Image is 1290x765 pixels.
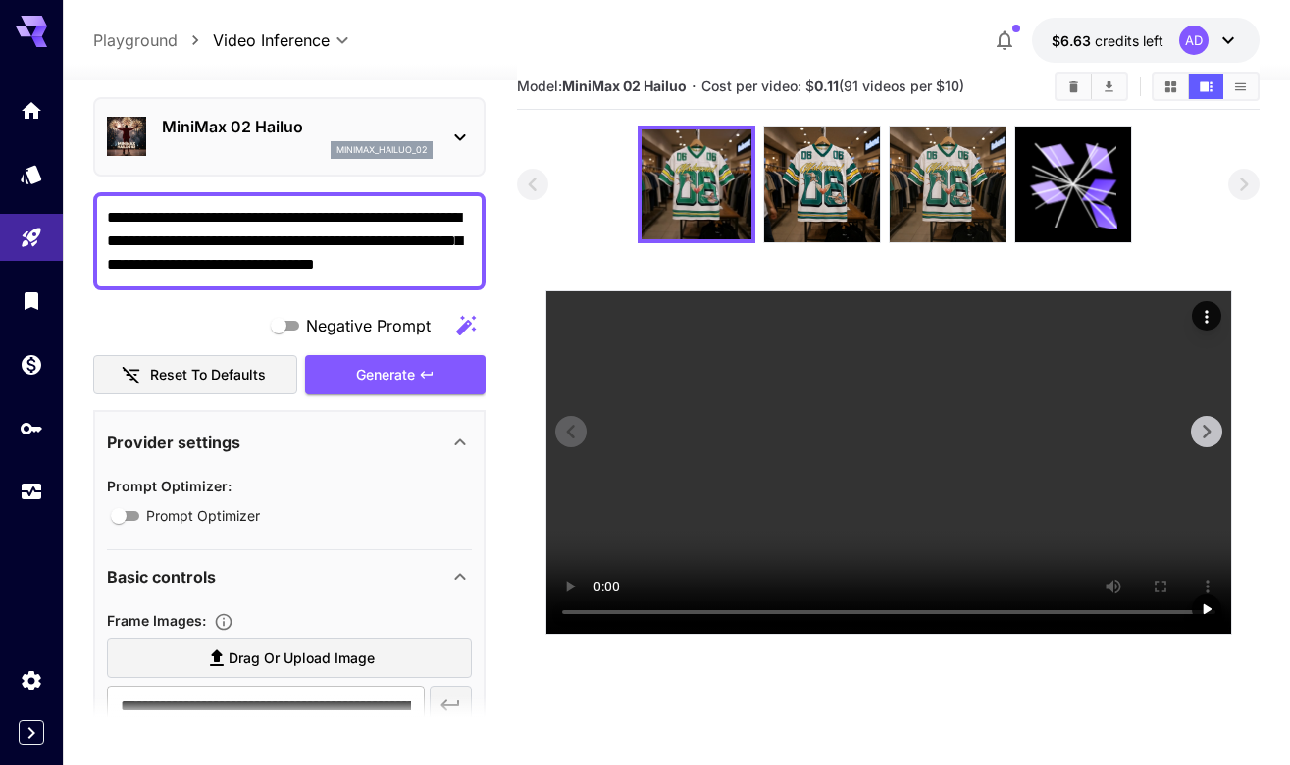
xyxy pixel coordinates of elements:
[1052,30,1163,51] div: $6.62698
[356,363,415,387] span: Generate
[642,129,751,239] img: +o4uHMAAAAGSURBVAMADNVDhqh5Gd4AAAAASUVORK5CYII=
[764,127,880,242] img: gFTwNAAAABklEQVQDAFMd6fkw+fkcAAAAAElFTkSuQmCC
[146,505,260,526] span: Prompt Optimizer
[20,226,43,250] div: Playground
[1095,32,1163,49] span: credits left
[890,127,1006,242] img: l8ERGgAAAAZJREFUAwBBoOEZb7xjOwAAAABJRU5ErkJggg==
[1192,301,1221,331] div: Actions
[107,107,472,167] div: MiniMax 02 Hailuominimax_hailuo_02
[93,28,178,52] a: Playground
[20,98,43,123] div: Home
[162,115,433,138] p: MiniMax 02 Hailuo
[107,419,472,466] div: Provider settings
[107,612,206,629] span: Frame Images :
[1092,74,1126,99] button: Download All
[1052,32,1095,49] span: $6.63
[1189,74,1223,99] button: Show videos in video view
[692,75,697,98] p: ·
[1032,18,1260,63] button: $6.62698AD
[19,720,44,745] button: Expand sidebar
[517,77,687,94] span: Model:
[305,355,486,395] button: Generate
[213,28,330,52] span: Video Inference
[306,314,431,337] span: Negative Prompt
[20,352,43,377] div: Wallet
[20,162,43,186] div: Models
[1057,74,1091,99] button: Clear videos
[107,565,216,588] p: Basic controls
[336,143,427,157] p: minimax_hailuo_02
[1055,72,1128,101] div: Clear videosDownload All
[229,646,375,671] span: Drag or upload image
[1152,72,1260,101] div: Show videos in grid viewShow videos in video viewShow videos in list view
[562,77,687,94] b: MiniMax 02 Hailuo
[1192,594,1221,624] div: Play video
[814,77,839,94] b: 0.11
[107,431,240,454] p: Provider settings
[93,355,297,395] button: Reset to defaults
[1179,25,1209,55] div: AD
[107,553,472,600] div: Basic controls
[206,612,241,632] button: Upload frame images.
[93,28,213,52] nav: breadcrumb
[701,77,964,94] span: Cost per video: $ (91 videos per $10)
[20,668,43,692] div: Settings
[107,478,232,494] span: Prompt Optimizer :
[20,416,43,440] div: API Keys
[1154,74,1188,99] button: Show videos in grid view
[20,480,43,504] div: Usage
[107,638,472,679] label: Drag or upload image
[20,288,43,313] div: Library
[1223,74,1258,99] button: Show videos in list view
